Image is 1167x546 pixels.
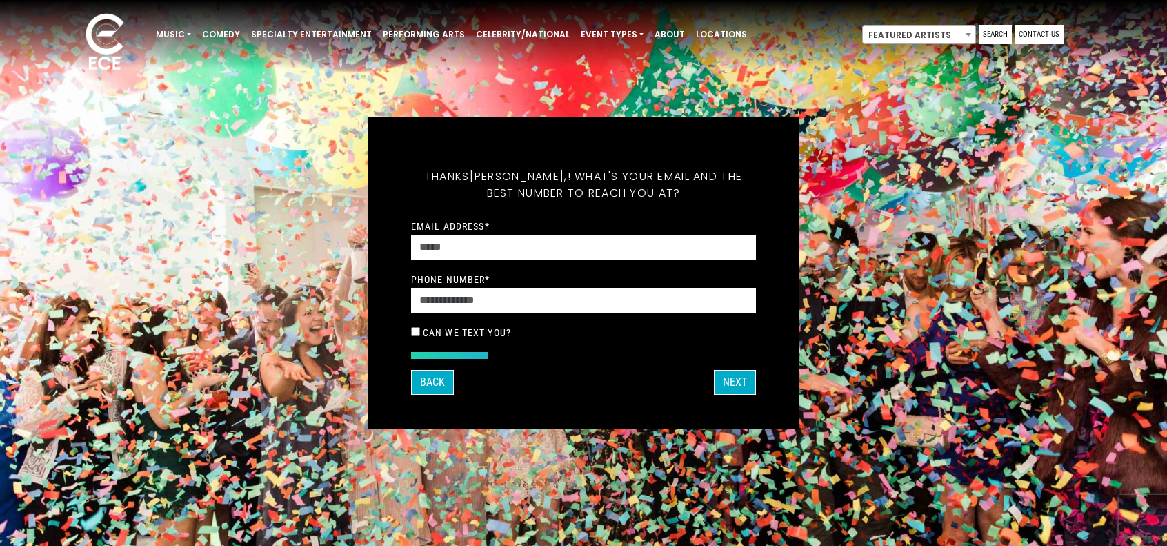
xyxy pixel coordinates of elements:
[649,23,690,46] a: About
[411,273,490,286] label: Phone Number
[690,23,752,46] a: Locations
[411,152,756,218] h5: Thanks ! What's your email and the best number to reach you at?
[979,25,1012,44] a: Search
[1015,25,1064,44] a: Contact Us
[197,23,246,46] a: Comedy
[714,370,756,395] button: Next
[862,25,976,44] span: Featured Artists
[411,370,454,395] button: Back
[423,326,511,339] label: Can we text you?
[470,23,575,46] a: Celebrity/National
[411,220,490,233] label: Email Address
[470,168,568,184] span: [PERSON_NAME],
[575,23,649,46] a: Event Types
[377,23,470,46] a: Performing Arts
[150,23,197,46] a: Music
[70,10,139,77] img: ece_new_logo_whitev2-1.png
[863,26,975,45] span: Featured Artists
[246,23,377,46] a: Specialty Entertainment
